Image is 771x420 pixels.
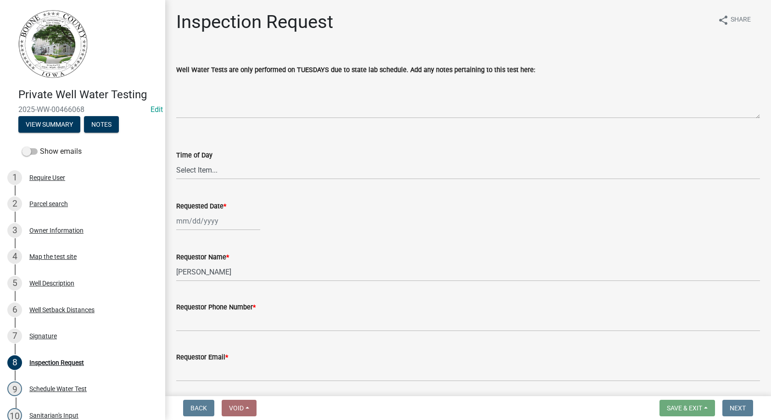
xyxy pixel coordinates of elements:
[718,15,729,26] i: share
[29,280,74,286] div: Well Description
[29,412,78,419] div: Sanitarian's Input
[29,201,68,207] div: Parcel search
[18,116,80,133] button: View Summary
[29,227,84,234] div: Owner Information
[176,11,333,33] h1: Inspection Request
[18,10,88,78] img: Boone County, Iowa
[730,404,746,412] span: Next
[7,329,22,343] div: 7
[176,203,226,210] label: Requested Date
[176,304,256,311] label: Requestor Phone Number
[29,386,87,392] div: Schedule Water Test
[722,400,753,416] button: Next
[84,116,119,133] button: Notes
[176,354,228,361] label: Requestor Email
[7,249,22,264] div: 4
[222,400,257,416] button: Void
[229,404,244,412] span: Void
[84,121,119,129] wm-modal-confirm: Notes
[731,15,751,26] span: Share
[183,400,214,416] button: Back
[659,400,715,416] button: Save & Exit
[29,307,95,313] div: Well Setback Distances
[190,404,207,412] span: Back
[29,359,84,366] div: Inspection Request
[7,381,22,396] div: 9
[710,11,758,29] button: shareShare
[7,223,22,238] div: 3
[7,170,22,185] div: 1
[18,121,80,129] wm-modal-confirm: Summary
[29,253,77,260] div: Map the test site
[7,302,22,317] div: 6
[7,276,22,291] div: 5
[29,174,65,181] div: Require User
[7,355,22,370] div: 8
[7,196,22,211] div: 2
[29,333,57,339] div: Signature
[176,152,212,159] label: Time of Day
[667,404,702,412] span: Save & Exit
[18,88,158,101] h4: Private Well Water Testing
[176,212,260,230] input: mm/dd/yyyy
[176,254,229,261] label: Requestor Name
[151,105,163,114] a: Edit
[18,105,147,114] span: 2025-WW-00466068
[176,67,535,73] label: Well Water Tests are only performed on TUESDAYS due to state lab schedule. Add any notes pertaini...
[22,146,82,157] label: Show emails
[151,105,163,114] wm-modal-confirm: Edit Application Number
